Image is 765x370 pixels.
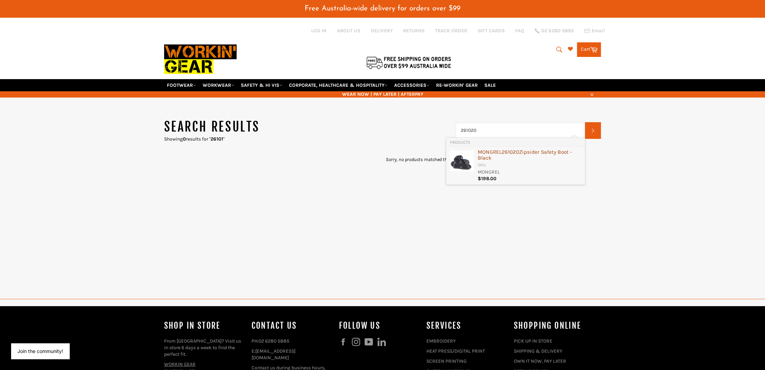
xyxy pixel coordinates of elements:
[252,320,332,331] h4: Contact Us
[252,348,332,361] p: E:
[164,79,199,91] a: FOOTWEAR
[446,147,585,185] li: Products: MONGREL 261020 Zipsider Safety Boot - Black
[515,27,524,34] a: FAQ
[252,338,332,344] p: PH:
[477,149,581,162] div: MONGREL Zipsider Safety Boot - Black
[446,138,585,147] li: Products
[164,91,601,98] span: WEAR NOW | PAY LATER | AFTERPAY
[164,118,456,136] h1: Search results
[577,42,601,57] a: Cart
[238,79,285,91] a: SAFETY & HI VIS
[477,169,581,176] div: MONGREL
[514,358,566,364] a: OWN IT NOW, PAY LATER
[501,149,519,155] b: 261020
[426,338,456,344] a: EMBROIDERY
[258,338,289,344] a: 02 6280 5885
[403,27,425,34] a: RETURNS
[514,348,562,354] a: SHIPPING & DELIVERY
[426,320,507,331] h4: services
[386,157,467,162] em: Sorry, no products matched the keyword
[535,28,574,33] a: 02 6280 5885
[286,79,390,91] a: CORPORATE, HEALTHCARE & HOSPITALITY
[337,27,360,34] a: ABOUT US
[477,176,496,182] span: $198.00
[164,320,245,331] h4: Shop In Store
[211,136,223,142] strong: 26101
[482,79,499,91] a: SALE
[391,79,432,91] a: ACCESSORIES
[584,28,605,34] a: Email
[477,162,581,169] div: SKU:
[305,5,460,12] span: Free Australia-wide delivery for orders over $99
[435,27,467,34] a: TRACK ORDER
[450,150,474,171] img: 261020main_200x.png
[311,28,326,34] a: Log in
[200,79,237,91] a: WORKWEAR
[426,348,485,354] a: HEAT PRESS/DIGITAL PRINT
[164,361,196,367] a: WORKIN GEAR
[339,320,419,331] h4: Follow us
[17,348,63,354] button: Join the community!
[371,27,393,34] a: DELIVERY
[514,338,552,344] a: PICK UP IN STORE
[514,320,594,331] h4: SHOPPING ONLINE
[433,79,481,91] a: RE-WORKIN' GEAR
[456,122,585,139] input: Search
[592,28,605,33] span: Email
[365,55,452,70] img: Flat $9.95 shipping Australia wide
[164,338,245,358] p: From [GEOGRAPHIC_DATA]? Visit us in store 6 days a week to find the perfect fit.
[164,40,237,79] img: Workin Gear leaders in Workwear, Safety Boots, PPE, Uniforms. Australia's No.1 in Workwear
[426,358,467,364] a: SCREEN PRINTING
[541,28,574,33] span: 02 6280 5885
[183,136,186,142] strong: 0
[478,27,505,34] a: GIFT CARDS
[164,136,456,142] p: Showing results for " "
[252,348,296,361] a: [EMAIL_ADDRESS][DOMAIN_NAME]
